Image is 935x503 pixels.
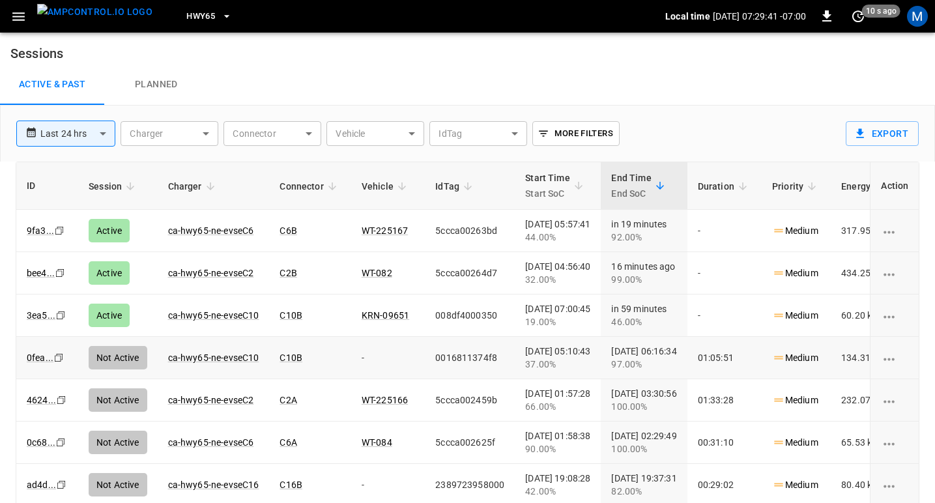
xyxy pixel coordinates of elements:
div: Not Active [89,431,147,454]
div: 37.00% [525,358,590,371]
div: [DATE] 05:10:43 [525,345,590,371]
div: in 59 minutes [611,302,676,328]
div: [DATE] 07:00:45 [525,302,590,328]
a: ca-hwy65-ne-evseC6 [168,225,254,236]
td: 232.07 kWh [831,379,901,422]
td: 134.31 kWh [831,337,901,379]
div: copy [54,266,67,280]
td: 434.25 kWh [831,252,901,295]
td: - [687,252,762,295]
a: C6B [280,225,296,236]
a: 0fea... [27,352,53,363]
p: Medium [772,436,818,450]
button: Export [846,121,919,146]
a: ca-hwy65-ne-evseC2 [168,268,254,278]
div: 82.00% [611,485,676,498]
div: 90.00% [525,442,590,455]
div: 44.00% [525,231,590,244]
a: ca-hwy65-ne-evseC10 [168,352,259,363]
td: 008df4000350 [425,295,515,337]
div: 99.00% [611,273,676,286]
div: 97.00% [611,358,676,371]
a: WT-225167 [362,225,408,236]
div: copy [55,435,68,450]
div: copy [53,223,66,238]
div: Start Time [525,170,570,201]
a: ca-hwy65-ne-evseC10 [168,310,259,321]
span: IdTag [435,179,476,194]
a: C2A [280,395,296,405]
p: [DATE] 07:29:41 -07:00 [713,10,806,23]
div: Not Active [89,473,147,496]
td: 65.53 kWh [831,422,901,464]
p: Start SoC [525,186,570,201]
div: [DATE] 01:57:28 [525,387,590,413]
img: ampcontrol.io logo [37,4,152,20]
a: Planned [104,64,209,106]
div: Last 24 hrs [40,121,115,146]
td: 01:05:51 [687,337,762,379]
div: 16 minutes ago [611,260,676,286]
td: 5ccca002459b [425,379,515,422]
td: 01:33:28 [687,379,762,422]
div: charging session options [881,266,908,280]
a: C10B [280,352,302,363]
div: 66.00% [525,400,590,413]
div: Not Active [89,388,147,412]
a: 0c68... [27,437,55,448]
span: Connector [280,179,340,194]
td: - [687,295,762,337]
div: [DATE] 03:30:56 [611,387,676,413]
div: charging session options [881,224,908,237]
span: HWY65 [186,9,215,24]
p: Medium [772,351,818,365]
a: ad4d... [27,480,56,490]
td: 00:31:10 [687,422,762,464]
div: [DATE] 04:56:40 [525,260,590,286]
span: 10 s ago [862,5,900,18]
div: 100.00% [611,442,676,455]
span: Charger [168,179,219,194]
p: End SoC [611,186,651,201]
button: More Filters [532,121,619,146]
a: ca-hwy65-ne-evseC6 [168,437,254,448]
div: copy [53,351,66,365]
td: 317.95 kWh [831,210,901,252]
a: 9fa3... [27,225,54,236]
span: Vehicle [362,179,410,194]
a: WT-084 [362,437,392,448]
p: Medium [772,478,818,492]
p: Medium [772,224,818,238]
td: 5ccca00263bd [425,210,515,252]
a: ca-hwy65-ne-evseC2 [168,395,254,405]
th: ID [16,162,78,210]
div: [DATE] 06:16:34 [611,345,676,371]
div: [DATE] 19:08:28 [525,472,590,498]
div: copy [55,478,68,492]
a: 3ea5... [27,310,55,321]
div: [DATE] 19:37:31 [611,472,676,498]
div: [DATE] 05:57:41 [525,218,590,244]
span: End TimeEnd SoC [611,170,668,201]
div: copy [55,308,68,323]
td: - [687,210,762,252]
div: [DATE] 01:58:38 [525,429,590,455]
td: 5ccca002625f [425,422,515,464]
a: 4624... [27,395,56,405]
div: charging session options [881,351,908,364]
td: - [351,337,425,379]
th: Action [870,162,919,210]
div: charging session options [881,478,908,491]
a: C16B [280,480,302,490]
a: WT-082 [362,268,392,278]
td: 0016811374f8 [425,337,515,379]
span: Session [89,179,139,194]
div: copy [55,393,68,407]
span: Priority [772,179,820,194]
a: WT-225166 [362,395,408,405]
div: 19.00% [525,315,590,328]
div: 92.00% [611,231,676,244]
p: Medium [772,394,818,407]
button: set refresh interval [848,6,869,27]
div: Active [89,304,130,327]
